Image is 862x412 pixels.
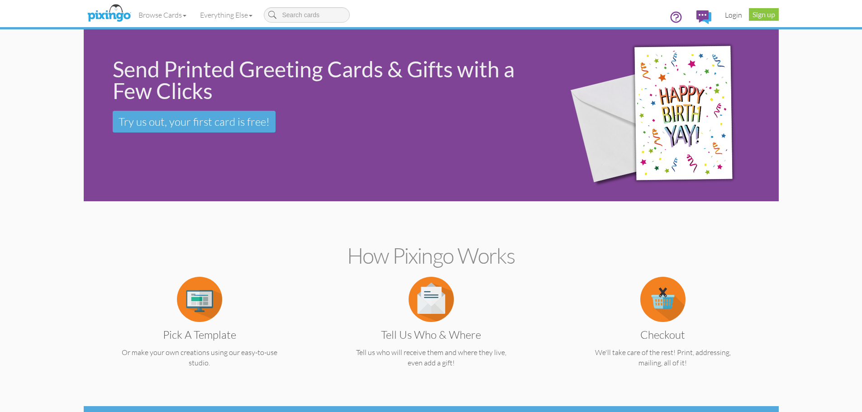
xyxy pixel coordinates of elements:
a: Login [718,4,749,26]
img: 942c5090-71ba-4bfc-9a92-ca782dcda692.png [554,17,773,214]
a: Everything Else [193,4,259,26]
img: item.alt [409,277,454,322]
a: Try us out, your first card is free! [113,111,276,133]
h3: Checkout [571,329,754,341]
h3: Pick a Template [108,329,291,341]
a: Tell us Who & Where Tell us who will receive them and where they live, even add a gift! [333,294,529,368]
img: item.alt [177,277,222,322]
a: Sign up [749,8,779,21]
a: Browse Cards [132,4,193,26]
a: Pick a Template Or make your own creations using our easy-to-use studio. [101,294,298,368]
h2: How Pixingo works [100,244,763,268]
p: We'll take care of the rest! Print, addressing, mailing, all of it! [565,347,761,368]
img: comments.svg [696,10,711,24]
img: pixingo logo [85,2,133,25]
input: Search cards [264,7,350,23]
img: item.alt [640,277,686,322]
div: Send Printed Greeting Cards & Gifts with a Few Clicks [113,58,540,102]
p: Tell us who will receive them and where they live, even add a gift! [333,347,529,368]
a: Checkout We'll take care of the rest! Print, addressing, mailing, all of it! [565,294,761,368]
p: Or make your own creations using our easy-to-use studio. [101,347,298,368]
h3: Tell us Who & Where [340,329,523,341]
span: Try us out, your first card is free! [119,115,270,128]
